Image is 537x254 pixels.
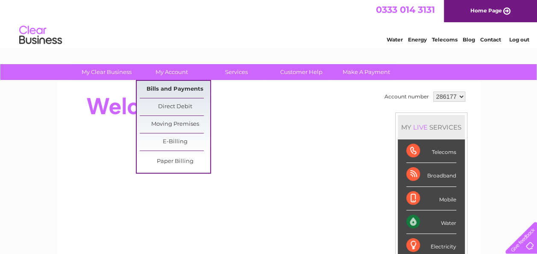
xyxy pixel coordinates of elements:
[140,98,210,115] a: Direct Debit
[376,4,435,15] a: 0333 014 3131
[136,64,207,80] a: My Account
[463,36,475,43] a: Blog
[201,64,272,80] a: Services
[398,115,465,139] div: MY SERVICES
[408,36,427,43] a: Energy
[406,210,456,234] div: Water
[382,89,431,104] td: Account number
[140,153,210,170] a: Paper Billing
[331,64,402,80] a: Make A Payment
[67,5,471,41] div: Clear Business is a trading name of Verastar Limited (registered in [GEOGRAPHIC_DATA] No. 3667643...
[140,133,210,151] a: E-Billing
[406,139,456,163] div: Telecoms
[406,187,456,210] div: Mobile
[406,163,456,186] div: Broadband
[266,64,337,80] a: Customer Help
[19,22,62,48] img: logo.png
[509,36,529,43] a: Log out
[71,64,142,80] a: My Clear Business
[140,116,210,133] a: Moving Premises
[432,36,458,43] a: Telecoms
[387,36,403,43] a: Water
[140,81,210,98] a: Bills and Payments
[411,123,429,131] div: LIVE
[480,36,501,43] a: Contact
